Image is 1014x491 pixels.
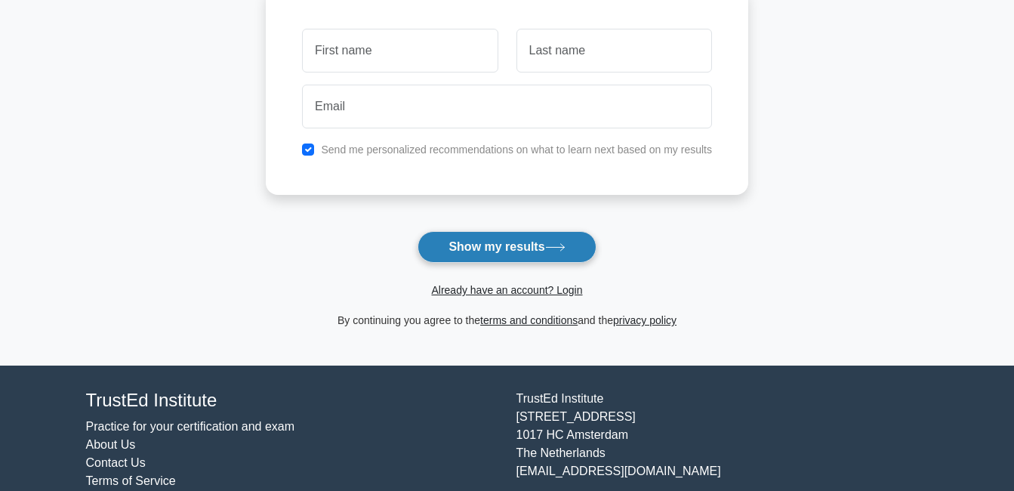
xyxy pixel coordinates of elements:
[480,314,578,326] a: terms and conditions
[86,438,136,451] a: About Us
[86,474,176,487] a: Terms of Service
[431,284,582,296] a: Already have an account? Login
[302,85,712,128] input: Email
[321,144,712,156] label: Send me personalized recommendations on what to learn next based on my results
[516,29,712,73] input: Last name
[418,231,596,263] button: Show my results
[257,311,757,329] div: By continuing you agree to the and the
[86,456,146,469] a: Contact Us
[613,314,677,326] a: privacy policy
[302,29,498,73] input: First name
[86,420,295,433] a: Practice for your certification and exam
[86,390,498,412] h4: TrustEd Institute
